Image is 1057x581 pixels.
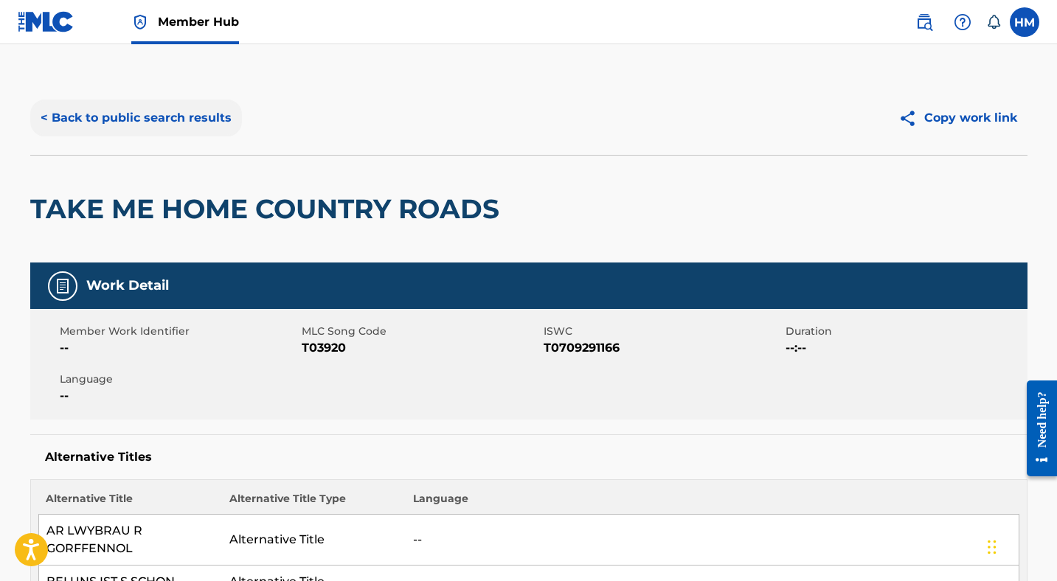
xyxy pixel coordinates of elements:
span: Member Work Identifier [60,324,298,339]
h2: TAKE ME HOME COUNTRY ROADS [30,192,507,226]
span: -- [60,387,298,405]
span: Member Hub [158,13,239,30]
td: AR LWYBRAU R GORFFENNOL [38,515,222,566]
td: Alternative Title [222,515,406,566]
span: --:-- [786,339,1024,357]
span: MLC Song Code [302,324,540,339]
div: Drag [988,525,997,569]
div: User Menu [1010,7,1039,37]
h5: Alternative Titles [45,450,1013,465]
h5: Work Detail [86,277,169,294]
span: Duration [786,324,1024,339]
span: Language [60,372,298,387]
img: help [954,13,971,31]
td: -- [406,515,1019,566]
img: search [915,13,933,31]
iframe: Resource Center [1016,369,1057,488]
th: Alternative Title Type [222,491,406,515]
img: MLC Logo [18,11,74,32]
img: Copy work link [898,109,924,128]
th: Language [406,491,1019,515]
img: Work Detail [54,277,72,295]
div: Notifications [986,15,1001,29]
img: Top Rightsholder [131,13,149,31]
button: Copy work link [888,100,1027,136]
th: Alternative Title [38,491,222,515]
span: -- [60,339,298,357]
button: < Back to public search results [30,100,242,136]
iframe: Chat Widget [983,510,1057,581]
div: Help [948,7,977,37]
span: T0709291166 [544,339,782,357]
span: T03920 [302,339,540,357]
span: ISWC [544,324,782,339]
a: Public Search [909,7,939,37]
